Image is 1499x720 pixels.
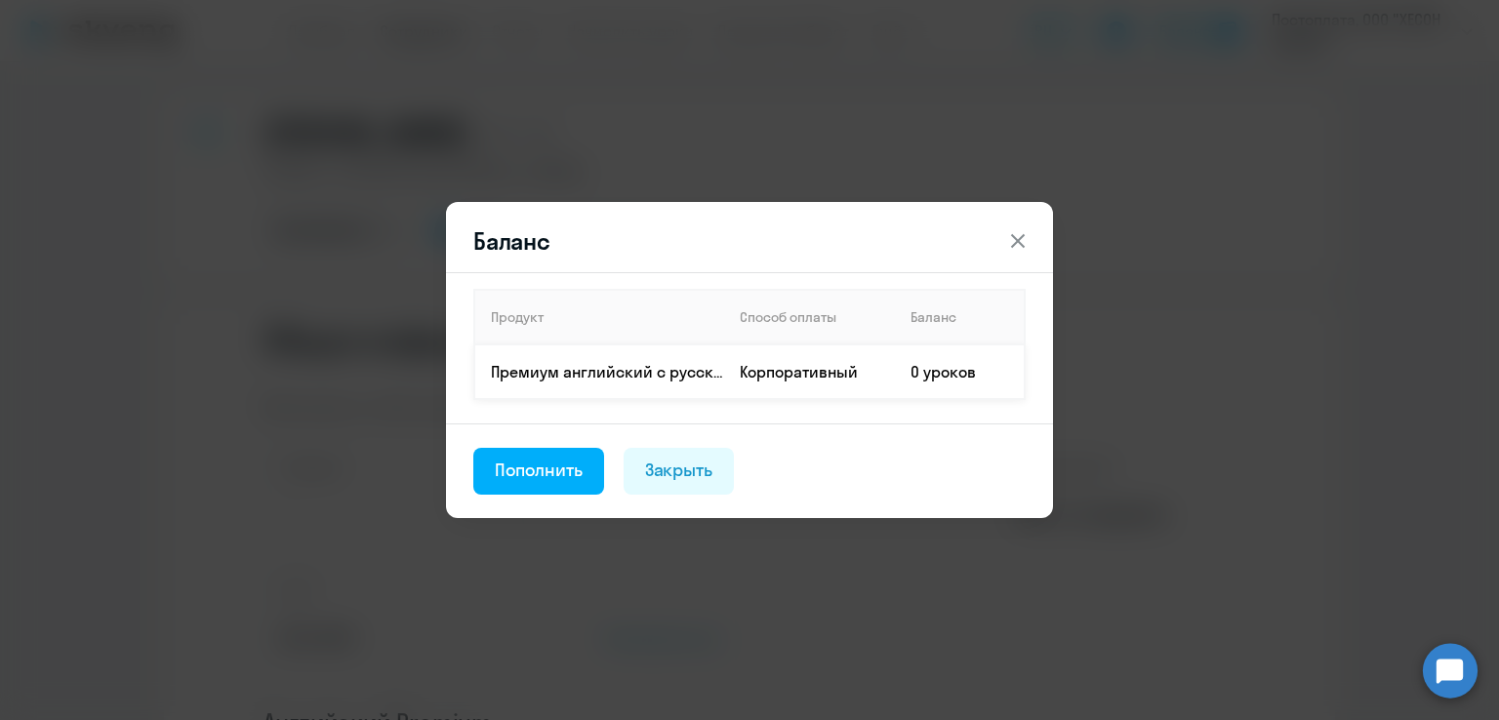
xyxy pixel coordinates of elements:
[473,448,604,495] button: Пополнить
[491,361,723,382] p: Премиум английский с русскоговорящим преподавателем
[895,290,1025,344] th: Баланс
[645,458,713,483] div: Закрыть
[724,344,895,399] td: Корпоративный
[495,458,583,483] div: Пополнить
[895,344,1025,399] td: 0 уроков
[446,225,1053,257] header: Баланс
[474,290,724,344] th: Продукт
[724,290,895,344] th: Способ оплаты
[624,448,735,495] button: Закрыть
